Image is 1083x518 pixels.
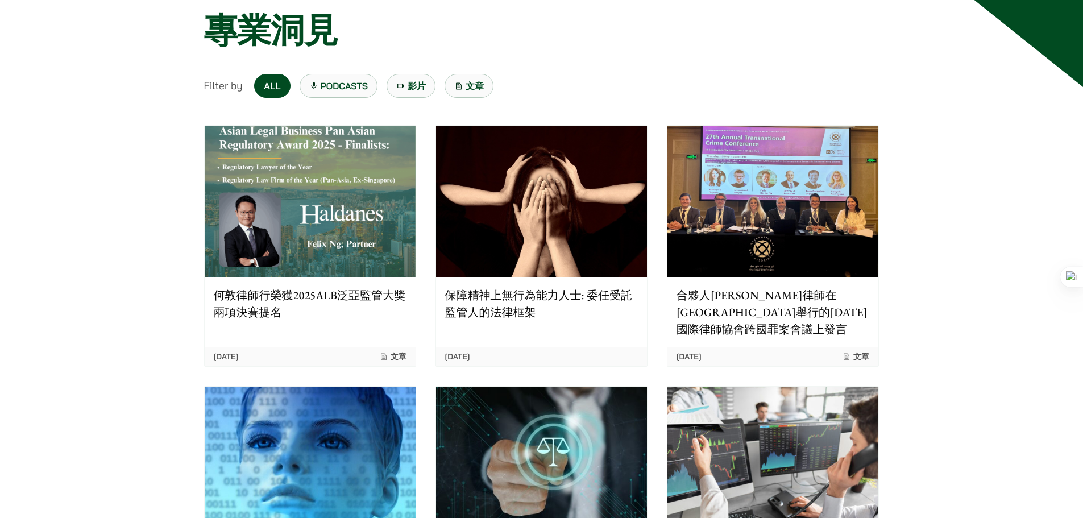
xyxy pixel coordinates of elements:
[254,74,290,98] a: All
[387,74,435,98] a: 影片
[445,351,470,362] time: [DATE]
[435,125,648,367] a: 保障精神上無行為能力人士: 委任受託監管人的法律框架 [DATE]
[667,125,879,367] a: 合夥人[PERSON_NAME]律師在[GEOGRAPHIC_DATA]舉行的[DATE]國際律師協會跨國罪案會議上發言 [DATE] 文章
[214,287,406,321] p: 何敦律師行榮獲2025ALB泛亞監管大獎兩項決賽提名
[214,351,239,362] time: [DATE]
[842,351,869,362] span: 文章
[300,74,378,98] a: Podcasts
[677,351,702,362] time: [DATE]
[445,74,493,98] a: 文章
[379,351,406,362] span: 文章
[204,10,879,51] h1: 專業洞見
[677,287,869,338] p: 合夥人[PERSON_NAME]律師在[GEOGRAPHIC_DATA]舉行的[DATE]國際律師協會跨國罪案會議上發言
[204,125,416,367] a: 何敦律師行榮獲2025ALB泛亞監管大獎兩項決賽提名 [DATE] 文章
[445,287,638,321] p: 保障精神上無行為能力人士: 委任受託監管人的法律框架
[204,78,243,93] span: Filter by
